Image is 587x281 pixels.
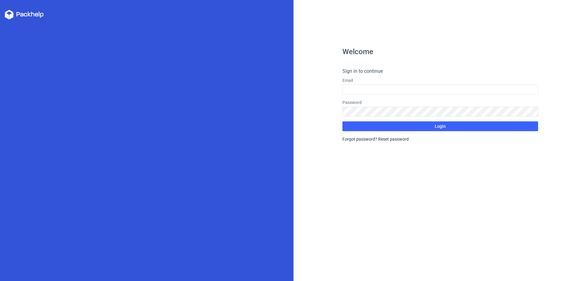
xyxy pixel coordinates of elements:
[342,121,538,131] button: Login
[378,137,409,142] a: Reset password
[342,99,538,105] label: Password
[435,124,446,128] span: Login
[342,68,538,75] h4: Sign in to continue
[342,136,538,142] div: Forgot password?
[342,48,538,55] h1: Welcome
[342,77,538,83] label: Email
